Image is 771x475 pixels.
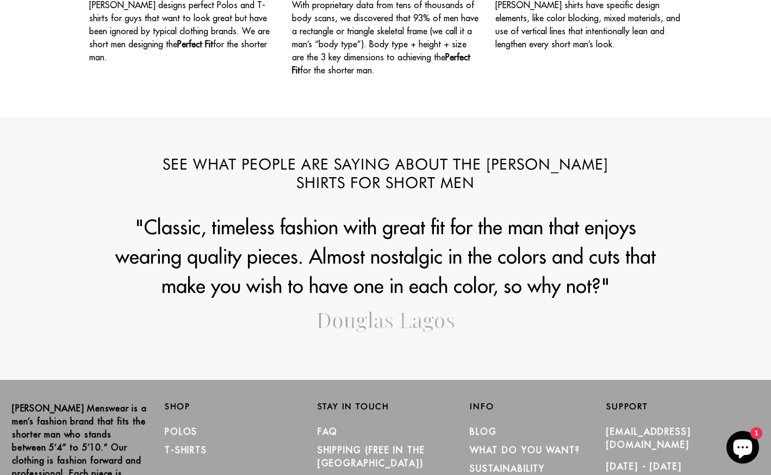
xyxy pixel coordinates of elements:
[138,155,633,192] h2: See What People are Saying about the [PERSON_NAME] Shirts for Short Men
[318,402,454,411] h2: Stay in Touch
[165,402,301,411] h2: Shop
[165,426,198,437] a: Polos
[470,463,545,474] a: Sustainability
[606,402,759,411] h2: Support
[318,445,425,468] a: SHIPPING (Free in the [GEOGRAPHIC_DATA])
[318,426,338,437] a: FAQ
[165,445,207,455] a: T-Shirts
[317,311,455,333] img: logo-scroll2_1024x1024.png
[470,426,497,437] a: Blog
[470,445,580,455] a: What Do You Want?
[723,431,762,466] inbox-online-store-chat: Shopify online store chat
[470,402,606,411] h2: Info
[107,212,664,301] p: "Classic, timeless fashion with great fit for the man that enjoys wearing quality pieces. Almost ...
[177,39,213,49] strong: Perfect Fit
[606,426,691,450] a: [EMAIL_ADDRESS][DOMAIN_NAME]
